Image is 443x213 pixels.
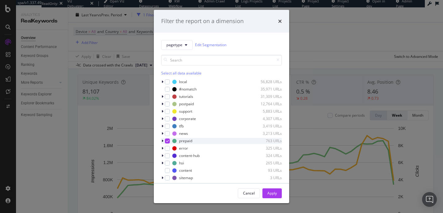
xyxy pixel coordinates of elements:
div: Apply [267,191,277,196]
div: content-hub [179,153,200,158]
div: 4,307 URLs [252,116,282,121]
div: content [179,168,192,173]
div: times [278,17,282,25]
div: tfb [179,123,184,129]
div: 3,419 URLs [252,123,282,129]
div: 31,309 URLs [252,94,282,99]
div: 12,764 URLs [252,101,282,107]
div: Filter the report on a dimension [161,17,244,25]
div: news [179,131,188,136]
button: Apply [262,188,282,198]
div: 3,213 URLs [252,131,282,136]
div: 325 URLs [252,146,282,151]
div: modal [154,10,289,203]
div: Open Intercom Messenger [422,192,437,207]
div: #nomatch [179,86,197,92]
span: pagetype [166,42,182,47]
div: 35,971 URLs [252,86,282,92]
input: Search [161,55,282,66]
div: 93 URLs [252,168,282,173]
div: sitemap [179,175,193,180]
div: 5,883 URLs [252,109,282,114]
div: 56,828 URLs [252,79,282,84]
div: Cancel [243,191,255,196]
div: local [179,79,187,84]
div: 763 URLs [252,138,282,143]
div: 3 URLs [252,175,282,180]
div: Select all data available [161,70,282,76]
div: 324 URLs [252,153,282,158]
button: Cancel [238,188,260,198]
div: corporate [179,116,196,121]
div: error [179,146,188,151]
div: support [179,109,192,114]
div: tutorials [179,94,193,99]
div: 265 URLs [252,160,282,166]
a: Edit Segmentation [195,42,226,48]
div: postpaid [179,101,194,107]
button: pagetype [161,40,193,50]
div: hsi [179,160,184,166]
div: prepaid [179,138,192,143]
